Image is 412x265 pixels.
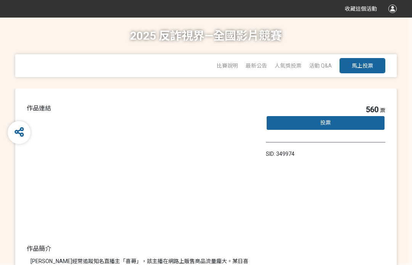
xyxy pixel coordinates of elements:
span: 人氣獎投票 [275,63,301,69]
a: 活動 Q&A [309,63,332,69]
span: 投票 [320,120,331,126]
button: 馬上投票 [340,58,385,73]
span: SID: 349974 [266,151,295,157]
h1: 2025 反詐視界—全國影片競賽 [130,18,282,54]
a: 最新公告 [246,63,267,69]
span: 作品連結 [27,105,51,112]
span: 作品簡介 [27,245,51,252]
span: 馬上投票 [352,63,373,69]
span: 收藏這個活動 [345,6,377,12]
span: 560 [366,105,378,114]
span: 票 [380,107,385,113]
a: 比賽說明 [217,63,238,69]
iframe: IFrame Embed [319,150,357,158]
